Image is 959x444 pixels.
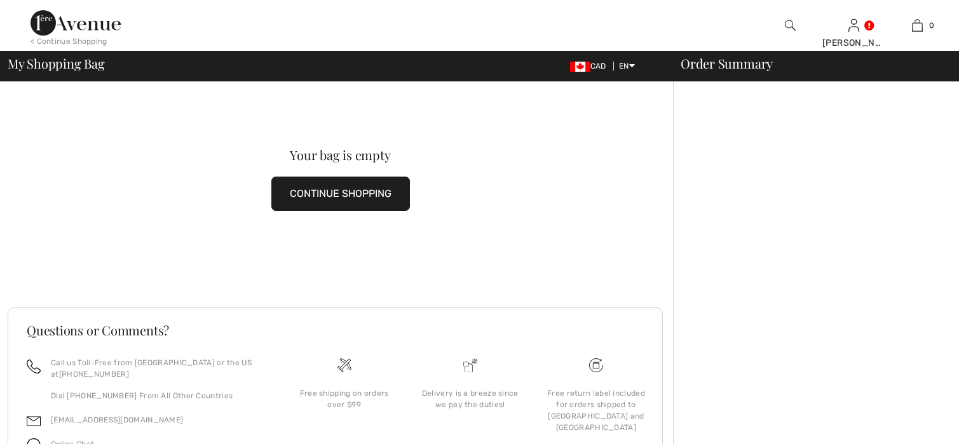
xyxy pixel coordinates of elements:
span: CAD [570,62,611,71]
img: Delivery is a breeze since we pay the duties! [463,358,477,372]
img: Canadian Dollar [570,62,590,72]
div: Delivery is a breeze since we pay the duties! [418,387,523,410]
p: Call us Toll-Free from [GEOGRAPHIC_DATA] or the US at [51,357,266,380]
img: Free shipping on orders over $99 [337,358,351,372]
button: CONTINUE SHOPPING [271,177,410,211]
div: Your bag is empty [41,149,639,161]
img: call [27,360,41,373]
img: Free shipping on orders over $99 [589,358,603,372]
a: Sign In [848,19,859,31]
div: Order Summary [665,57,951,70]
p: Dial [PHONE_NUMBER] From All Other Countries [51,390,266,401]
img: My Info [848,18,859,33]
span: EN [619,62,635,71]
div: < Continue Shopping [31,36,107,47]
a: 0 [886,18,948,33]
h3: Questions or Comments? [27,324,644,337]
div: Free return label included for orders shipped to [GEOGRAPHIC_DATA] and [GEOGRAPHIC_DATA] [543,387,649,433]
span: 0 [929,20,934,31]
img: search the website [785,18,796,33]
img: My Bag [912,18,923,33]
a: [EMAIL_ADDRESS][DOMAIN_NAME] [51,415,183,424]
img: email [27,414,41,428]
img: 1ère Avenue [31,10,121,36]
div: Free shipping on orders over $99 [292,387,397,410]
span: My Shopping Bag [8,57,105,70]
a: [PHONE_NUMBER] [59,370,129,379]
div: [PERSON_NAME] [822,36,885,50]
